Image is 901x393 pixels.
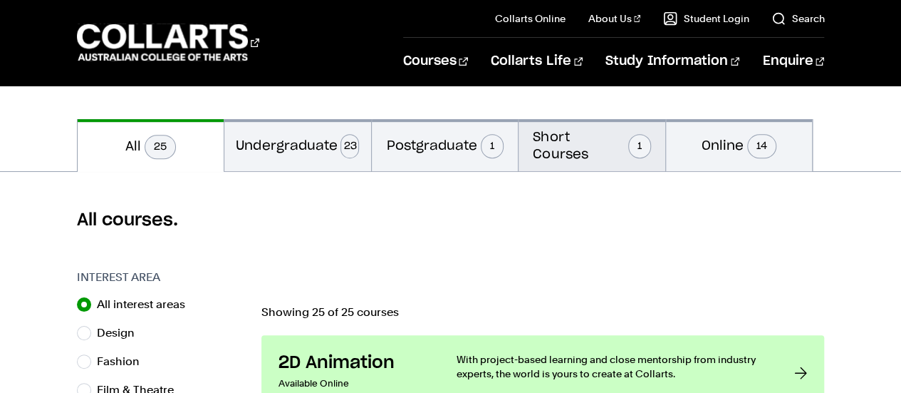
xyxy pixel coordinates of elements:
[403,38,468,85] a: Courses
[340,134,359,158] span: 23
[77,22,259,63] div: Go to homepage
[588,11,641,26] a: About Us
[97,352,151,372] label: Fashion
[78,119,224,172] button: All25
[771,11,824,26] a: Search
[77,209,825,232] h2: All courses.
[261,307,825,318] p: Showing 25 of 25 courses
[628,134,651,158] span: 1
[224,119,371,171] button: Undergraduate23
[372,119,519,171] button: Postgraduate1
[97,323,146,343] label: Design
[77,269,247,286] h3: Interest Area
[491,38,583,85] a: Collarts Life
[97,295,197,315] label: All interest areas
[747,134,776,158] span: 14
[457,352,766,381] p: With project-based learning and close mentorship from industry experts, the world is yours to cre...
[663,11,749,26] a: Student Login
[278,352,428,374] h3: 2D Animation
[495,11,566,26] a: Collarts Online
[666,119,813,171] button: Online14
[762,38,824,85] a: Enquire
[145,135,176,159] span: 25
[519,119,665,171] button: Short Courses1
[605,38,739,85] a: Study Information
[481,134,504,158] span: 1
